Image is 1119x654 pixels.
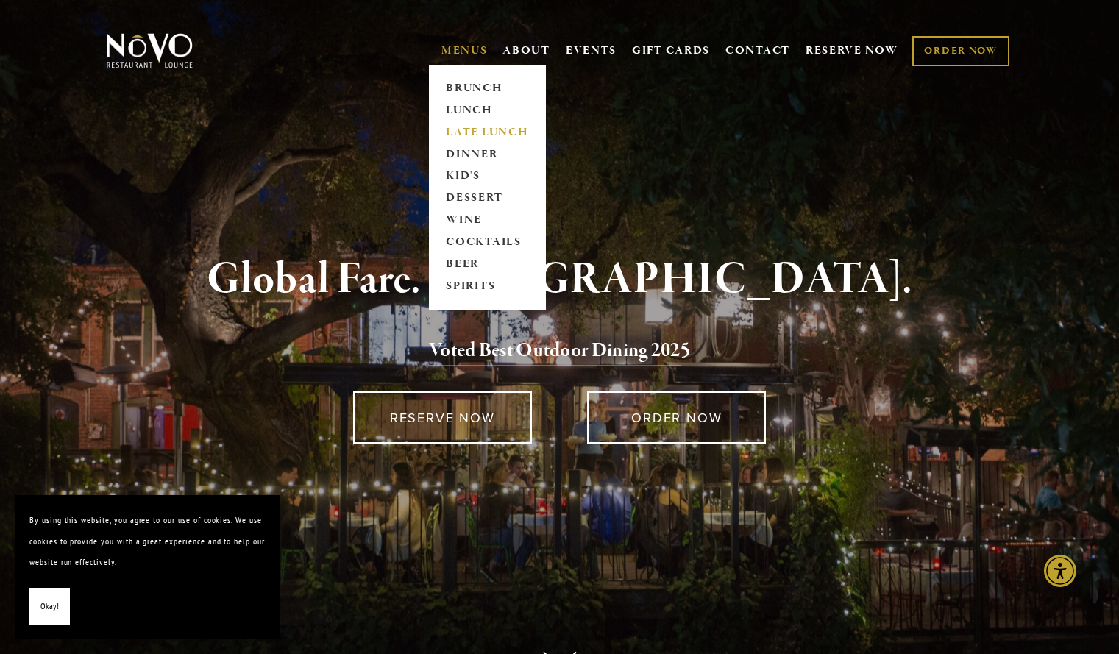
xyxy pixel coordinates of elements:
button: Okay! [29,588,70,625]
a: RESERVE NOW [353,391,532,444]
a: MENUS [441,43,488,58]
a: BRUNCH [441,77,533,99]
h2: 5 [131,335,989,366]
a: RESERVE NOW [806,37,898,65]
p: By using this website, you agree to our use of cookies. We use cookies to provide you with a grea... [29,510,265,573]
a: ORDER NOW [587,391,766,444]
div: Accessibility Menu [1044,555,1076,587]
a: Voted Best Outdoor Dining 202 [429,338,681,366]
a: WINE [441,210,533,232]
a: CONTACT [725,37,790,65]
a: ORDER NOW [912,36,1009,66]
a: COCKTAILS [441,232,533,254]
a: KID'S [441,166,533,188]
a: GIFT CARDS [632,37,710,65]
a: ABOUT [502,43,550,58]
img: Novo Restaurant &amp; Lounge [104,32,196,69]
a: BEER [441,254,533,276]
section: Cookie banner [15,495,280,639]
a: SPIRITS [441,276,533,298]
strong: Global Fare. [GEOGRAPHIC_DATA]. [207,252,912,308]
a: DINNER [441,143,533,166]
a: LUNCH [441,99,533,121]
span: Okay! [40,596,59,617]
a: LATE LUNCH [441,121,533,143]
a: DESSERT [441,188,533,210]
a: EVENTS [566,43,617,58]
